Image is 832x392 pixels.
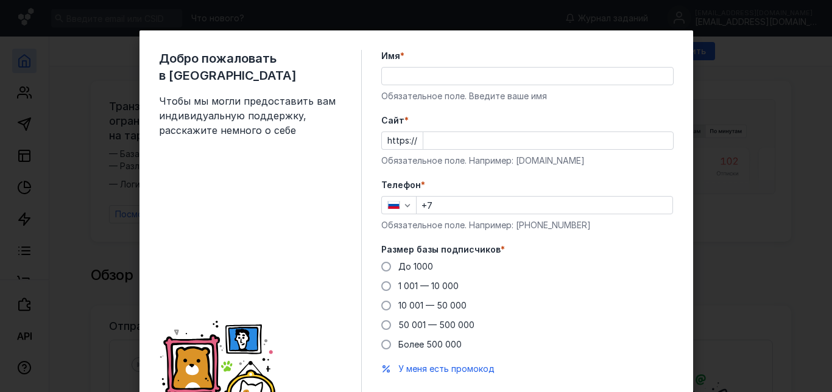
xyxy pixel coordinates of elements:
span: У меня есть промокод [398,363,495,374]
button: У меня есть промокод [398,363,495,375]
span: До 1000 [398,261,433,271]
span: Имя [381,50,400,62]
span: Чтобы мы могли предоставить вам индивидуальную поддержку, расскажите немного о себе [159,94,342,138]
div: Обязательное поле. Например: [DOMAIN_NAME] [381,155,674,167]
div: Обязательное поле. Например: [PHONE_NUMBER] [381,219,674,231]
span: Добро пожаловать в [GEOGRAPHIC_DATA] [159,50,342,84]
span: Размер базы подписчиков [381,243,501,256]
span: Более 500 000 [398,339,462,349]
span: Cайт [381,114,404,127]
span: Телефон [381,179,421,191]
div: Обязательное поле. Введите ваше имя [381,90,674,102]
span: 50 001 — 500 000 [398,320,474,330]
span: 1 001 — 10 000 [398,281,459,291]
span: 10 001 — 50 000 [398,300,467,310]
